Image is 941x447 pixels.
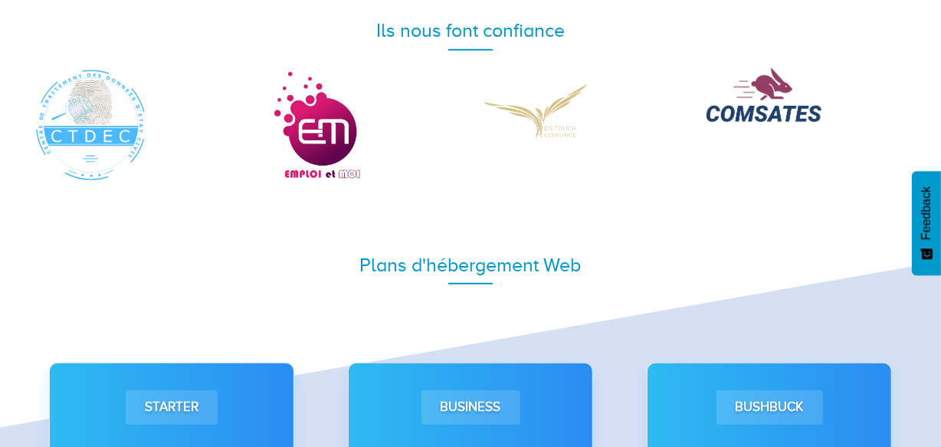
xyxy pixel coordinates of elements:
[34,17,907,44] div: Ils nous font confiance
[482,67,597,154] img: DS Corporate
[258,67,373,182] img: Emploi et Moi
[716,390,823,424] div: Bushbuck
[912,171,941,275] button: Feedback - Afficher l’enquête
[34,251,907,279] div: Plans d'hébergement Web
[421,390,520,424] div: Business
[126,390,218,424] div: Starter
[34,67,149,182] img: CTDEC
[920,186,933,240] span: Feedback
[707,67,821,122] img: COMSATES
